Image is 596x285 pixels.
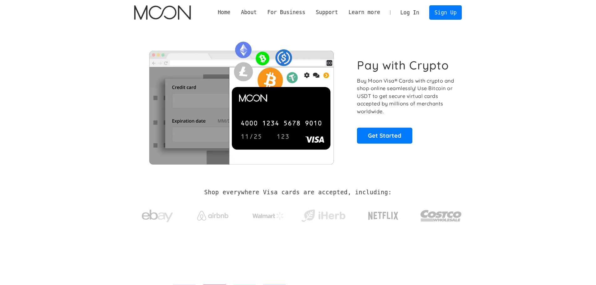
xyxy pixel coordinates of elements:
a: ebay [134,200,181,229]
p: Buy Moon Visa® Cards with crypto and shop online seamlessly! Use Bitcoin or USDT to get secure vi... [357,77,455,115]
h1: Pay with Crypto [357,58,449,72]
img: Moon Cards let you spend your crypto anywhere Visa is accepted. [134,37,349,164]
img: Walmart [252,212,284,220]
div: Learn more [349,8,380,16]
a: Get Started [357,128,412,143]
div: Support [311,8,343,16]
div: For Business [262,8,311,16]
a: Walmart [245,206,291,223]
div: Support [316,8,338,16]
img: iHerb [300,208,347,224]
img: ebay [142,206,173,226]
a: iHerb [300,201,347,227]
a: home [134,5,191,20]
a: Log In [395,6,425,19]
img: Netflix [368,208,399,224]
a: Airbnb [189,205,236,224]
div: About [236,8,262,16]
h2: Shop everywhere Visa cards are accepted, including: [204,189,392,196]
img: Costco [420,204,462,227]
div: About [241,8,257,16]
img: Moon Logo [134,5,191,20]
a: Sign Up [429,5,462,19]
a: Costco [420,198,462,231]
div: Learn more [343,8,385,16]
a: Netflix [355,202,411,227]
div: For Business [267,8,305,16]
img: Airbnb [197,211,228,221]
a: Home [212,8,236,16]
